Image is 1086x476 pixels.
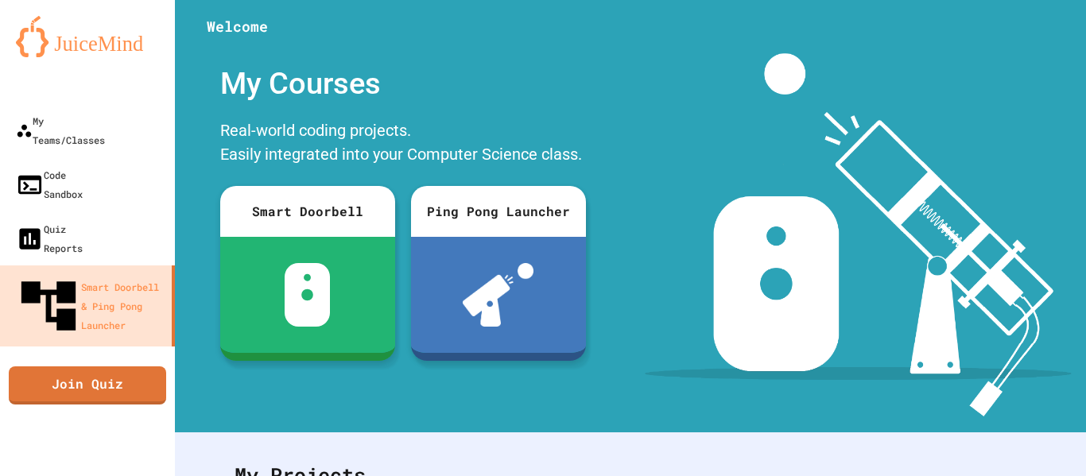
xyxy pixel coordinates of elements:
div: Quiz Reports [16,219,83,257]
div: My Courses [212,53,594,114]
img: sdb-white.svg [285,263,330,327]
img: ppl-with-ball.png [463,263,533,327]
div: Code Sandbox [16,165,83,203]
div: Real-world coding projects. Easily integrated into your Computer Science class. [212,114,594,174]
a: Join Quiz [9,366,166,404]
div: Smart Doorbell [220,186,395,237]
img: logo-orange.svg [16,16,159,57]
div: My Teams/Classes [16,111,105,149]
div: Ping Pong Launcher [411,186,586,237]
img: banner-image-my-projects.png [645,53,1071,416]
div: Smart Doorbell & Ping Pong Launcher [16,273,165,339]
